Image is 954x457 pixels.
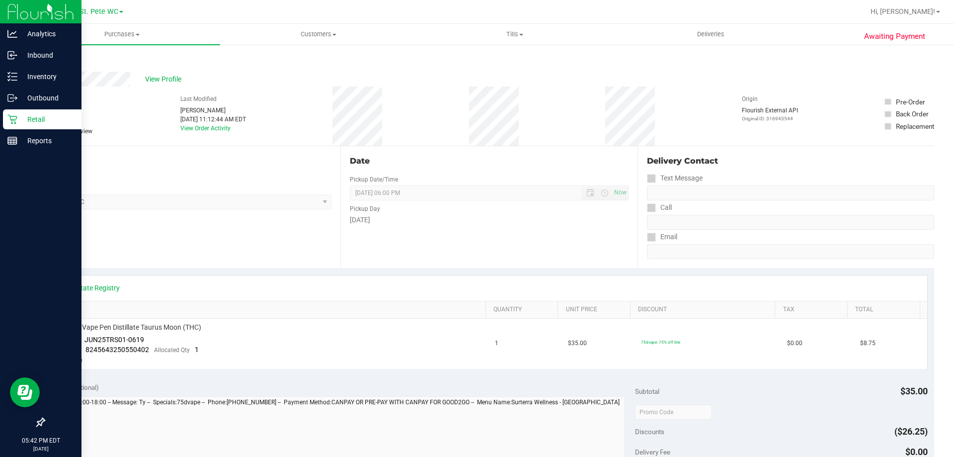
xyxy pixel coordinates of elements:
span: JUN25TRS01-0619 [84,336,144,344]
p: Reports [17,135,77,147]
p: Outbound [17,92,77,104]
p: 05:42 PM EDT [4,436,77,445]
a: Deliveries [613,24,809,45]
span: Subtotal [635,387,659,395]
a: Customers [220,24,416,45]
div: Flourish External API [742,106,798,122]
a: Discount [638,306,771,314]
span: Discounts [635,423,664,441]
inline-svg: Retail [7,114,17,124]
span: 1 [495,339,498,348]
span: $35.00 [568,339,587,348]
p: Inbound [17,49,77,61]
label: Text Message [647,171,703,185]
inline-svg: Outbound [7,93,17,103]
a: View State Registry [60,283,120,293]
label: Call [647,200,672,215]
span: 1 [195,346,199,354]
div: [PERSON_NAME] [180,106,246,115]
span: $8.75 [860,339,875,348]
a: SKU [59,306,481,314]
a: View Order Activity [180,125,231,132]
span: Allocated Qty [154,347,190,354]
div: [DATE] [350,215,628,225]
label: Pickup Date/Time [350,175,398,184]
p: [DATE] [4,445,77,453]
div: Delivery Contact [647,155,934,167]
span: $0.00 [787,339,802,348]
div: [DATE] 11:12:44 AM EDT [180,115,246,124]
input: Format: (999) 999-9999 [647,215,934,230]
a: Purchases [24,24,220,45]
label: Origin [742,94,758,103]
input: Format: (999) 999-9999 [647,185,934,200]
span: View Profile [145,74,185,85]
div: Replacement [896,121,934,131]
inline-svg: Inbound [7,50,17,60]
div: Pre-Order [896,97,925,107]
input: Promo Code [635,405,712,420]
span: Customers [221,30,416,39]
iframe: Resource center [10,377,40,407]
p: Analytics [17,28,77,40]
inline-svg: Reports [7,136,17,146]
span: Deliveries [684,30,738,39]
span: $35.00 [900,386,928,396]
label: Last Modified [180,94,217,103]
span: FT 0.3g Vape Pen Distillate Taurus Moon (THC) [57,323,201,332]
a: Quantity [493,306,554,314]
a: Tills [416,24,613,45]
a: Unit Price [566,306,627,314]
span: Hi, [PERSON_NAME]! [871,7,935,15]
p: Inventory [17,71,77,83]
span: Delivery Fee [635,448,670,456]
span: Awaiting Payment [864,31,925,42]
span: $0.00 [905,447,928,457]
span: 75dvape: 75% off line [641,340,680,345]
div: Location [44,155,331,167]
a: Tax [783,306,844,314]
div: Date [350,155,628,167]
p: Original ID: 316943544 [742,115,798,122]
p: Retail [17,113,77,125]
label: Email [647,230,677,244]
div: Back Order [896,109,929,119]
a: Total [855,306,916,314]
span: 8245643250550402 [85,346,149,354]
span: ($26.25) [894,426,928,437]
inline-svg: Inventory [7,72,17,82]
span: St. Pete WC [79,7,118,16]
span: Purchases [24,30,220,39]
span: Tills [417,30,612,39]
label: Pickup Day [350,204,380,213]
inline-svg: Analytics [7,29,17,39]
